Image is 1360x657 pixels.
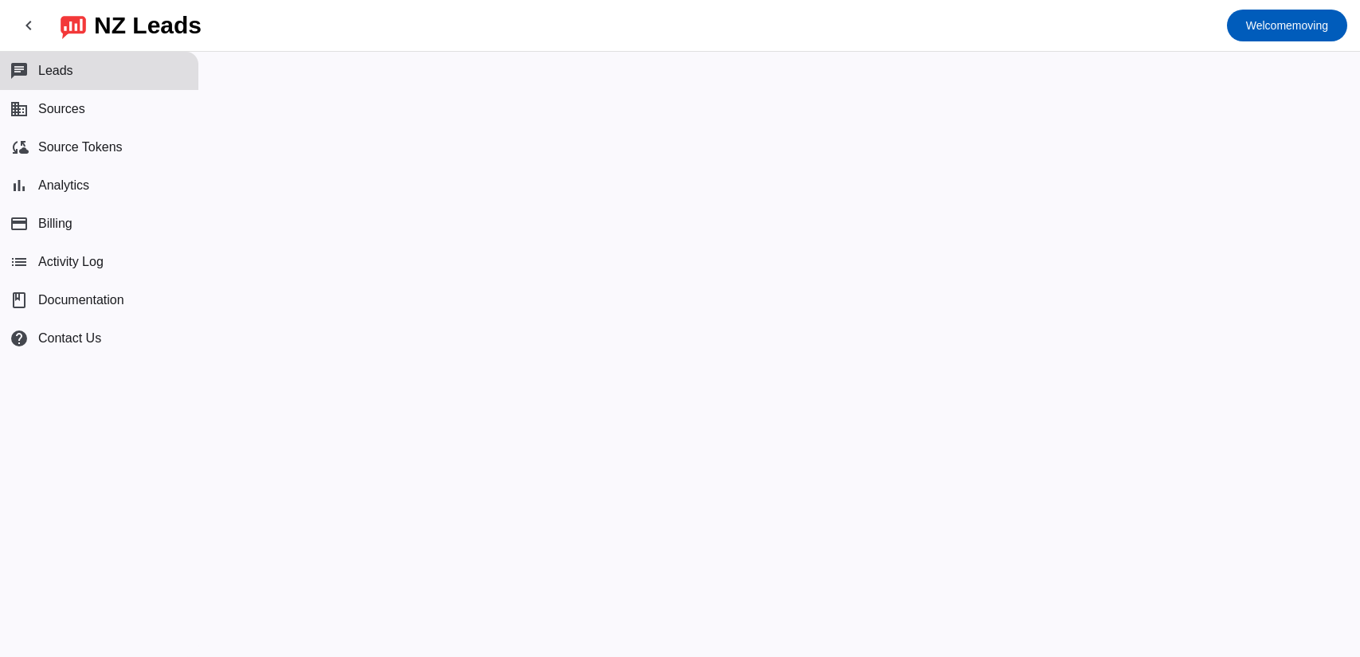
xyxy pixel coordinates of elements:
mat-icon: list [10,252,29,272]
span: Billing [38,217,73,231]
mat-icon: help [10,329,29,348]
span: Sources [38,102,85,116]
mat-icon: cloud_sync [10,138,29,157]
span: Analytics [38,178,89,193]
span: Welcome [1246,19,1292,32]
span: Documentation [38,293,124,307]
mat-icon: business [10,100,29,119]
div: NZ Leads [94,14,202,37]
span: Contact Us [38,331,101,346]
span: moving [1246,14,1328,37]
mat-icon: chevron_left [19,16,38,35]
mat-icon: payment [10,214,29,233]
mat-icon: chat [10,61,29,80]
span: Activity Log [38,255,104,269]
span: Leads [38,64,73,78]
span: Source Tokens [38,140,123,154]
span: book [10,291,29,310]
img: logo [61,12,86,39]
button: Welcomemoving [1227,10,1347,41]
mat-icon: bar_chart [10,176,29,195]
